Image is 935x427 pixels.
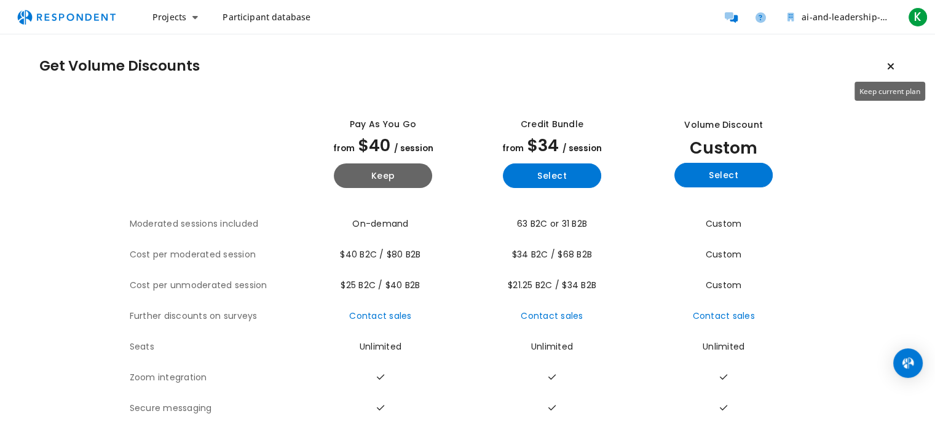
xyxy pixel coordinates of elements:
[213,6,320,28] a: Participant database
[334,163,432,188] button: Keep current yearly payg plan
[674,163,773,187] button: Select yearly custom_static plan
[350,118,416,131] div: Pay as you go
[508,279,596,291] span: $21.25 B2C / $34 B2B
[562,143,602,154] span: / session
[349,310,411,322] a: Contact sales
[39,58,200,75] h1: Get Volume Discounts
[706,217,742,230] span: Custom
[333,143,355,154] span: from
[521,310,583,322] a: Contact sales
[690,136,757,159] span: Custom
[360,340,401,353] span: Unlimited
[706,248,742,261] span: Custom
[130,240,299,270] th: Cost per moderated session
[130,393,299,424] th: Secure messaging
[878,54,903,79] button: Keep current plan
[521,118,583,131] div: Credit Bundle
[859,86,920,96] span: Keep current plan
[512,248,592,261] span: $34 B2C / $68 B2B
[778,6,901,28] button: ai-and-leadership-of-innovative-industries Team
[394,143,433,154] span: / session
[706,279,742,291] span: Custom
[130,362,299,393] th: Zoom integration
[130,270,299,301] th: Cost per unmoderated session
[352,217,408,230] span: On-demand
[130,209,299,240] th: Moderated sessions included
[527,134,559,157] span: $34
[341,279,420,291] span: $25 B2C / $40 B2B
[143,6,208,28] button: Projects
[130,301,299,332] th: Further discounts on surveys
[223,11,310,23] span: Participant database
[719,5,743,29] a: Message participants
[503,163,601,188] button: Select yearly basic plan
[502,143,524,154] span: from
[531,340,573,353] span: Unlimited
[517,217,587,230] span: 63 B2C or 31 B2B
[692,310,754,322] a: Contact sales
[130,332,299,362] th: Seats
[152,11,186,23] span: Projects
[703,340,744,353] span: Unlimited
[893,348,923,378] div: Open Intercom Messenger
[358,134,390,157] span: $40
[748,5,773,29] a: Help and support
[684,119,763,131] div: Volume Discount
[340,248,420,261] span: $40 B2C / $80 B2B
[10,6,123,29] img: respondent-logo.png
[908,7,928,27] span: K
[905,6,930,28] button: K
